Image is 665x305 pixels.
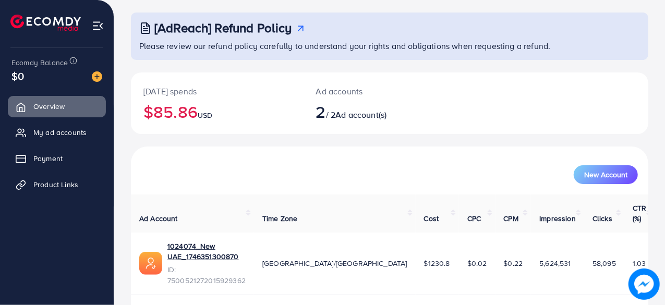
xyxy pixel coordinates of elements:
span: Cost [424,213,439,224]
span: Ecomdy Balance [11,57,68,68]
span: $0.22 [504,258,523,269]
img: image [628,269,660,300]
span: CPC [467,213,481,224]
span: New Account [584,171,627,178]
img: menu [92,20,104,32]
span: Impression [539,213,576,224]
a: Overview [8,96,106,117]
span: Payment [33,153,63,164]
span: Ad account(s) [335,109,386,120]
span: CPM [504,213,518,224]
a: Payment [8,148,106,169]
span: [GEOGRAPHIC_DATA]/[GEOGRAPHIC_DATA] [262,258,407,269]
p: [DATE] spends [143,85,291,97]
span: Product Links [33,179,78,190]
span: Clicks [593,213,612,224]
span: My ad accounts [33,127,87,138]
span: $0.02 [467,258,487,269]
span: ID: 7500521272015929362 [167,264,246,286]
a: My ad accounts [8,122,106,143]
span: USD [198,110,212,120]
span: $1230.8 [424,258,450,269]
span: 58,095 [593,258,616,269]
span: $0 [11,68,24,83]
span: 2 [316,100,326,124]
span: 1.03 [633,258,646,269]
h2: / 2 [316,102,420,121]
a: Product Links [8,174,106,195]
h2: $85.86 [143,102,291,121]
p: Ad accounts [316,85,420,97]
button: New Account [574,165,638,184]
h3: [AdReach] Refund Policy [154,20,292,35]
span: CTR (%) [633,203,646,224]
img: image [92,71,102,82]
span: Time Zone [262,213,297,224]
span: 5,624,531 [539,258,571,269]
span: Ad Account [139,213,178,224]
p: Please review our refund policy carefully to understand your rights and obligations when requesti... [139,40,642,52]
img: logo [10,15,81,31]
a: 1024074_New UAE_1746351300870 [167,241,246,262]
span: Overview [33,101,65,112]
img: ic-ads-acc.e4c84228.svg [139,252,162,275]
